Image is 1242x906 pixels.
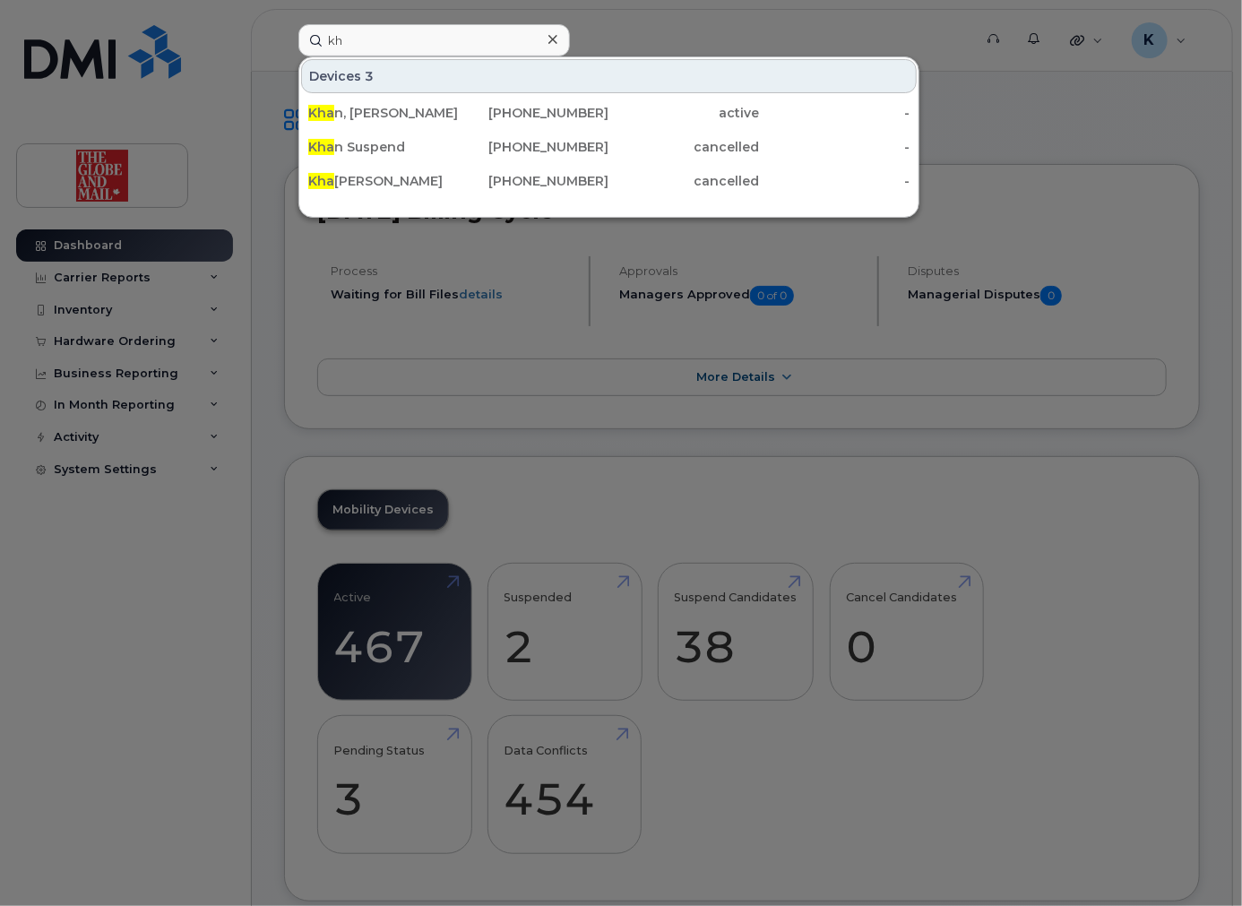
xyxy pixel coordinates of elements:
a: Kha[PERSON_NAME][PHONE_NUMBER]cancelled- [301,165,917,197]
span: 3 [365,67,374,85]
div: Devices [301,59,917,93]
div: - [759,104,910,122]
div: - [759,138,910,156]
div: n, [PERSON_NAME] [308,104,459,122]
span: Kha [308,139,334,155]
div: cancelled [609,172,760,190]
div: [PHONE_NUMBER] [459,172,609,190]
div: active [609,104,760,122]
a: Khan, [PERSON_NAME][PHONE_NUMBER]active- [301,97,917,129]
div: [PHONE_NUMBER] [459,138,609,156]
div: [PHONE_NUMBER] [459,104,609,122]
span: Kha [308,105,334,121]
span: Kha [308,173,334,189]
div: cancelled [609,138,760,156]
div: n Suspend [308,138,459,156]
div: - [759,172,910,190]
div: [PERSON_NAME] [308,172,459,190]
a: Khan Suspend[PHONE_NUMBER]cancelled- [301,131,917,163]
